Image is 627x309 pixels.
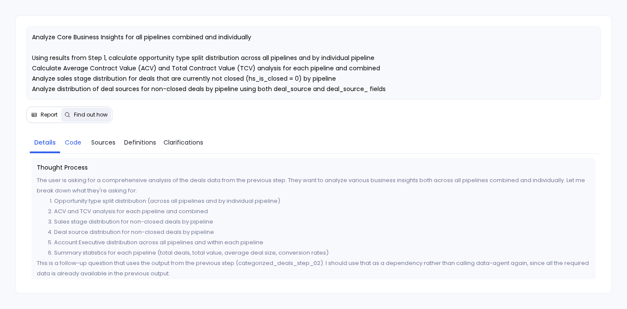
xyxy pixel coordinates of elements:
span: Code [65,138,81,147]
span: Details [34,138,56,147]
span: Report [41,111,58,118]
span: Sources [91,138,115,147]
span: Find out how [74,111,108,118]
span: Thought Process [37,163,590,172]
p: This is a follow-up question that uses the output from the previous step (categorized_deals_step_... [37,258,590,279]
li: ACV and TCV analysis for each pipeline and combined [54,206,590,217]
li: Deal source distribution for non-closed deals by pipeline [54,227,590,237]
span: Definitions [124,138,156,147]
button: Find out how [61,108,111,122]
span: Analyze Core Business Insights for all pipelines combined and individually Using results from Ste... [32,33,386,124]
p: The user mentioned "deal_source_" fields but from the previous output, I only see "Deal Source" f... [37,279,590,289]
li: Opportunity type split distribution (across all pipelines and by individual pipeline) [54,196,590,206]
li: Account Executive distribution across all pipelines and within each pipeline [54,237,590,248]
button: Report [28,108,61,122]
li: Sales stage distribution for non-closed deals by pipeline [54,217,590,227]
li: Summary statistics for each pipeline (total deals, total value, average deal size, conversion rates) [54,248,590,258]
span: Clarifications [163,138,203,147]
p: The user is asking for a comprehensive analysis of the deals data from the previous step. They wa... [37,175,590,196]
